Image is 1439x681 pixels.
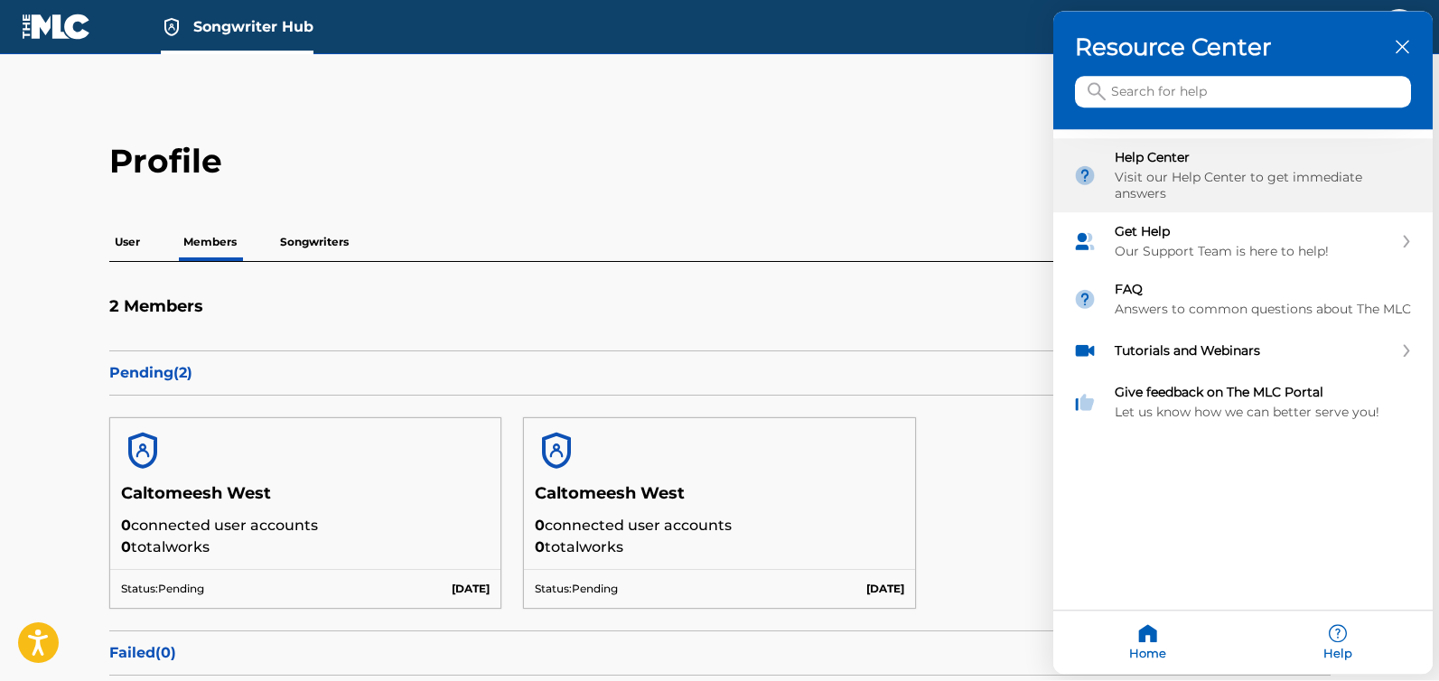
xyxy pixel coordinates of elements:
[1394,39,1411,56] div: close resource center
[1115,385,1413,401] div: Give feedback on The MLC Portal
[1073,391,1097,415] img: module icon
[1088,83,1106,101] svg: icon
[1115,405,1413,421] div: Let us know how we can better serve you!
[1115,343,1393,359] div: Tutorials and Webinars
[1053,611,1243,675] div: Home
[1075,33,1411,62] h3: Resource Center
[1075,77,1411,108] input: Search for help
[1053,271,1433,329] div: FAQ
[1243,611,1433,675] div: Help
[1401,236,1412,248] svg: expand
[1053,130,1433,432] div: Resource center home modules
[1053,139,1433,213] div: Help Center
[1401,345,1412,358] svg: expand
[1053,213,1433,271] div: Get Help
[1115,282,1413,298] div: FAQ
[1115,244,1393,260] div: Our Support Team is here to help!
[1053,329,1433,374] div: Tutorials and Webinars
[1073,164,1097,188] img: module icon
[1053,374,1433,432] div: Give feedback on The MLC Portal
[1115,302,1413,318] div: Answers to common questions about The MLC
[1073,288,1097,312] img: module icon
[1073,230,1097,254] img: module icon
[1115,170,1413,202] div: Visit our Help Center to get immediate answers
[1115,224,1393,240] div: Get Help
[1053,130,1433,432] div: entering resource center home
[1073,340,1097,363] img: module icon
[1115,150,1413,166] div: Help Center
